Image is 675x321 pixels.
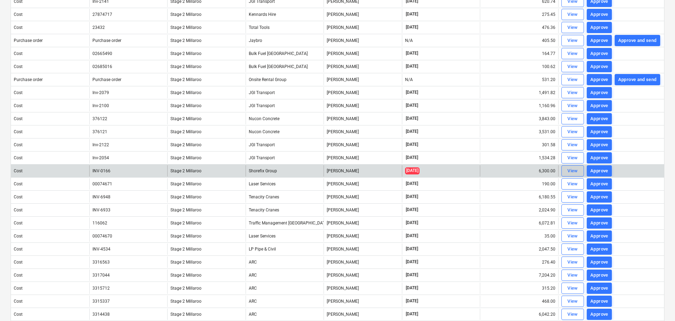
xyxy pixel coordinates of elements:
div: [PERSON_NAME] [324,61,402,72]
div: View [567,193,578,201]
button: Approve [587,243,612,255]
div: 3,531.00 [480,126,558,137]
span: Stage 2 Millaroo [170,260,201,265]
div: 6,072.81 [480,217,558,229]
div: View [567,76,578,84]
div: Inv-2054 [92,155,109,160]
button: Approve [587,270,612,281]
div: 275.45 [480,9,558,20]
div: Approve [590,50,608,58]
div: Bulk Fuel [GEOGRAPHIC_DATA] [246,61,324,72]
div: Approve [590,115,608,123]
div: 376121 [92,129,107,134]
button: View [561,165,584,177]
button: View [561,257,584,268]
div: View [567,63,578,71]
div: Tenacity Cranes [246,191,324,203]
div: 6,042.20 [480,309,558,320]
span: Stage 2 Millaroo [170,299,201,304]
span: Stage 2 Millaroo [170,208,201,212]
span: [DATE] [405,246,419,252]
div: [PERSON_NAME] [324,178,402,190]
div: 1,160.96 [480,100,558,111]
div: [PERSON_NAME] [324,126,402,137]
div: View [567,128,578,136]
div: View [567,180,578,188]
div: View [567,284,578,292]
div: 00074670 [92,234,112,239]
div: Cost [14,234,23,239]
div: Cost [14,51,23,56]
div: View [567,297,578,305]
div: Nucon Concrete [246,113,324,124]
div: Approve [590,232,608,240]
div: 27874717 [92,12,112,17]
div: Purchase order [14,38,43,43]
span: Stage 2 Millaroo [170,312,201,317]
div: Approve [590,102,608,110]
div: Cost [14,208,23,212]
button: View [561,191,584,203]
span: [DATE] [405,233,419,239]
div: 6,300.00 [480,165,558,177]
div: [PERSON_NAME] [324,74,402,85]
div: [PERSON_NAME] [324,296,402,307]
div: 6,180.55 [480,191,558,203]
div: [PERSON_NAME] [324,152,402,163]
div: Cost [14,129,23,134]
div: Bulk Fuel [GEOGRAPHIC_DATA] [246,48,324,59]
span: Stage 2 Millaroo [170,12,201,17]
div: 3316563 [92,260,110,265]
div: View [567,89,578,97]
div: JGI Transport [246,139,324,150]
div: 3317044 [92,273,110,278]
span: [DATE] [405,142,419,148]
div: N/A [405,77,413,82]
div: Cost [14,25,23,30]
div: Purchase order [92,38,121,43]
span: [DATE] [405,220,419,226]
div: Approve [590,193,608,201]
div: Approve [590,128,608,136]
div: Cost [14,64,23,69]
button: View [561,48,584,59]
div: View [567,232,578,240]
button: Approve [587,283,612,294]
span: [DATE] [405,207,419,213]
div: ARC [246,296,324,307]
div: View [567,50,578,58]
div: View [567,219,578,227]
div: Tenacity Cranes [246,204,324,216]
span: Stage 2 Millaroo [170,64,201,69]
div: INV-0166 [92,168,110,173]
span: [DATE] [405,103,419,109]
button: Approve [587,100,612,111]
span: Stage 2 Millaroo [170,286,201,291]
div: ARC [246,283,324,294]
div: Cost [14,273,23,278]
div: Approve and send [618,37,657,45]
button: Approve [587,152,612,163]
div: View [567,271,578,279]
span: Stage 2 Millaroo [170,181,201,186]
div: 3314438 [92,312,110,317]
button: Approve [587,191,612,203]
div: Cost [14,103,23,108]
span: [DATE] [405,129,419,135]
div: Purchase order [92,77,121,82]
div: [PERSON_NAME] [324,217,402,229]
div: ARC [246,257,324,268]
div: View [567,206,578,214]
div: Approve [590,76,608,84]
span: [DATE] [405,259,419,265]
div: JGI Transport [246,152,324,163]
div: 276.40 [480,257,558,268]
button: View [561,309,584,320]
div: 2,024.90 [480,204,558,216]
span: Stage 2 Millaroo [170,38,201,43]
div: [PERSON_NAME] [324,243,402,255]
div: [PERSON_NAME] [324,100,402,111]
div: Cost [14,90,23,95]
div: View [567,167,578,175]
div: Approve and send [618,76,657,84]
